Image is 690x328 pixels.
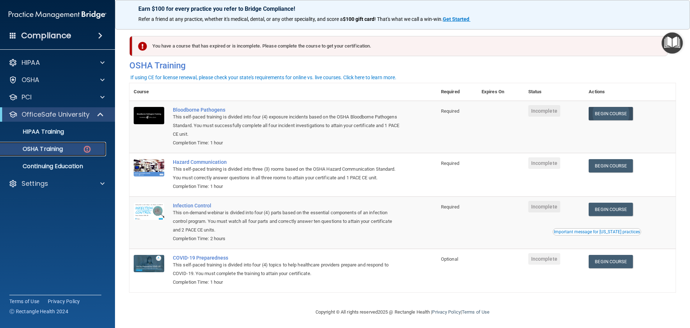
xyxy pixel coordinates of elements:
[129,60,676,71] h4: OSHA Training
[22,58,40,67] p: HIPAA
[173,139,401,147] div: Completion Time: 1 hour
[22,110,89,119] p: OfficeSafe University
[343,16,374,22] strong: $100 gift card
[443,16,469,22] strong: Get Started
[528,253,560,265] span: Incomplete
[5,163,103,170] p: Continuing Education
[9,76,105,84] a: OSHA
[528,157,560,169] span: Incomplete
[528,201,560,212] span: Incomplete
[432,309,460,315] a: Privacy Policy
[271,301,534,324] div: Copyright © All rights reserved 2025 @ Rectangle Health | |
[22,93,32,102] p: PCI
[437,83,477,101] th: Required
[528,105,560,117] span: Incomplete
[462,309,489,315] a: Terms of Use
[9,93,105,102] a: PCI
[662,32,683,54] button: Open Resource Center
[554,230,640,234] div: Important message for [US_STATE] practices
[524,83,585,101] th: Status
[443,16,470,22] a: Get Started
[441,161,459,166] span: Required
[130,75,396,80] div: If using CE for license renewal, please check your state's requirements for online vs. live cours...
[589,203,632,216] a: Begin Course
[138,5,667,12] p: Earn $100 for every practice you refer to Bridge Compliance!
[589,255,632,268] a: Begin Course
[441,108,459,114] span: Required
[173,165,401,182] div: This self-paced training is divided into three (3) rooms based on the OSHA Hazard Communication S...
[9,179,105,188] a: Settings
[441,256,458,262] span: Optional
[22,179,48,188] p: Settings
[22,76,40,84] p: OSHA
[374,16,443,22] span: ! That's what we call a win-win.
[129,74,397,81] button: If using CE for license renewal, please check your state's requirements for online vs. live cours...
[138,16,343,22] span: Refer a friend at any practice, whether it's medical, dental, or any other speciality, and score a
[173,107,401,113] a: Bloodborne Pathogens
[9,110,104,119] a: OfficeSafe University
[48,298,80,305] a: Privacy Policy
[5,128,64,135] p: HIPAA Training
[584,83,676,101] th: Actions
[9,58,105,67] a: HIPAA
[173,159,401,165] a: Hazard Communication
[83,145,92,154] img: danger-circle.6113f641.png
[173,255,401,261] a: COVID-19 Preparedness
[5,145,63,153] p: OSHA Training
[132,36,668,56] div: You have a course that has expired or is incomplete. Please complete the course to get your certi...
[441,204,459,210] span: Required
[589,159,632,172] a: Begin Course
[173,234,401,243] div: Completion Time: 2 hours
[138,42,147,51] img: exclamation-circle-solid-danger.72ef9ffc.png
[173,278,401,287] div: Completion Time: 1 hour
[9,8,106,22] img: PMB logo
[173,208,401,234] div: This on-demand webinar is divided into four (4) parts based on the essential components of an inf...
[553,228,641,235] button: Read this if you are a dental practitioner in the state of CA
[129,83,169,101] th: Course
[173,182,401,191] div: Completion Time: 1 hour
[21,31,71,41] h4: Compliance
[173,203,401,208] a: Infection Control
[173,113,401,139] div: This self-paced training is divided into four (4) exposure incidents based on the OSHA Bloodborne...
[173,261,401,278] div: This self-paced training is divided into four (4) topics to help healthcare providers prepare and...
[589,107,632,120] a: Begin Course
[9,298,39,305] a: Terms of Use
[477,83,524,101] th: Expires On
[9,308,68,315] span: Ⓒ Rectangle Health 2024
